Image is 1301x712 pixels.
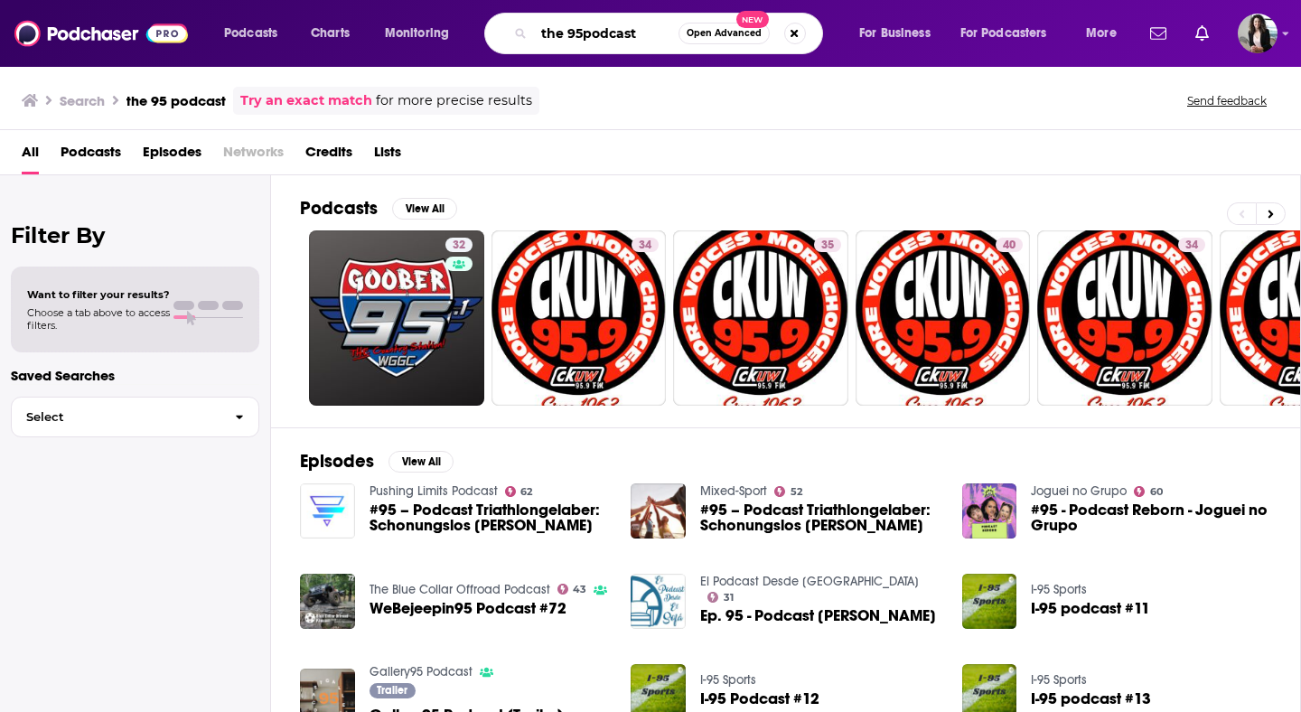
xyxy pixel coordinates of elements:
[370,483,498,499] a: Pushing Limits Podcast
[962,574,1017,629] img: I-95 podcast #11
[377,685,407,696] span: Trailer
[557,584,587,595] a: 43
[1143,18,1174,49] a: Show notifications dropdown
[240,90,372,111] a: Try an exact match
[453,237,465,255] span: 32
[700,574,919,589] a: El Podcast Desde El Sofá
[445,238,473,252] a: 32
[707,592,734,603] a: 31
[520,488,532,496] span: 62
[1031,582,1087,597] a: I-95 Sports
[859,21,931,46] span: For Business
[392,198,457,220] button: View All
[1031,601,1150,616] a: I-95 podcast #11
[1238,14,1278,53] img: User Profile
[996,238,1023,252] a: 40
[309,230,484,406] a: 32
[299,19,360,48] a: Charts
[700,502,941,533] a: #95 – Podcast Triathlongelaber: Schonungslos ehrlich
[791,488,802,496] span: 52
[679,23,770,44] button: Open AdvancedNew
[223,137,284,174] span: Networks
[700,672,756,688] a: I-95 Sports
[962,483,1017,539] img: #95 - Podcast Reborn - Joguei no Grupo
[370,502,610,533] span: #95 – Podcast Triathlongelaber: Schonungslos [PERSON_NAME]
[374,137,401,174] a: Lists
[1150,488,1163,496] span: 60
[300,574,355,629] a: WeBejeepin95 Podcast #72
[1031,502,1271,533] a: #95 - Podcast Reborn - Joguei no Grupo
[143,137,201,174] a: Episodes
[14,16,188,51] img: Podchaser - Follow, Share and Rate Podcasts
[211,19,301,48] button: open menu
[960,21,1047,46] span: For Podcasters
[1031,691,1151,707] span: I-95 podcast #13
[11,367,259,384] p: Saved Searches
[774,486,802,497] a: 52
[27,306,170,332] span: Choose a tab above to access filters.
[1182,93,1272,108] button: Send feedback
[847,19,953,48] button: open menu
[631,483,686,539] img: #95 – Podcast Triathlongelaber: Schonungslos ehrlich
[700,691,819,707] a: I-95 Podcast #12
[1188,18,1216,49] a: Show notifications dropdown
[736,11,769,28] span: New
[370,582,550,597] a: The Blue Collar Offroad Podcast
[300,197,457,220] a: PodcastsView All
[372,19,473,48] button: open menu
[639,237,651,255] span: 34
[632,238,659,252] a: 34
[385,21,449,46] span: Monitoring
[27,288,170,301] span: Want to filter your results?
[22,137,39,174] a: All
[60,92,105,109] h3: Search
[224,21,277,46] span: Podcasts
[700,608,936,623] a: Ep. 95 - Podcast serio
[700,608,936,623] span: Ep. 95 - Podcast [PERSON_NAME]
[573,586,586,594] span: 43
[300,450,374,473] h2: Episodes
[126,92,226,109] h3: the 95 podcast
[370,601,566,616] a: WeBejeepin95 Podcast #72
[1134,486,1163,497] a: 60
[376,90,532,111] span: for more precise results
[11,397,259,437] button: Select
[388,451,454,473] button: View All
[61,137,121,174] span: Podcasts
[300,197,378,220] h2: Podcasts
[305,137,352,174] a: Credits
[631,574,686,629] img: Ep. 95 - Podcast serio
[1178,238,1205,252] a: 34
[814,238,841,252] a: 35
[1185,237,1198,255] span: 34
[12,411,220,423] span: Select
[501,13,840,54] div: Search podcasts, credits, & more...
[1238,14,1278,53] button: Show profile menu
[700,502,941,533] span: #95 – Podcast Triathlongelaber: Schonungslos [PERSON_NAME]
[311,21,350,46] span: Charts
[724,594,734,602] span: 31
[300,483,355,539] img: #95 – Podcast Triathlongelaber: Schonungslos ehrlich
[505,486,533,497] a: 62
[300,450,454,473] a: EpisodesView All
[1073,19,1139,48] button: open menu
[491,230,667,406] a: 34
[1003,237,1016,255] span: 40
[673,230,848,406] a: 35
[11,222,259,248] h2: Filter By
[856,230,1031,406] a: 40
[370,664,473,679] a: Gallery95 Podcast
[949,19,1073,48] button: open menu
[370,502,610,533] a: #95 – Podcast Triathlongelaber: Schonungslos ehrlich
[1031,672,1087,688] a: I-95 Sports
